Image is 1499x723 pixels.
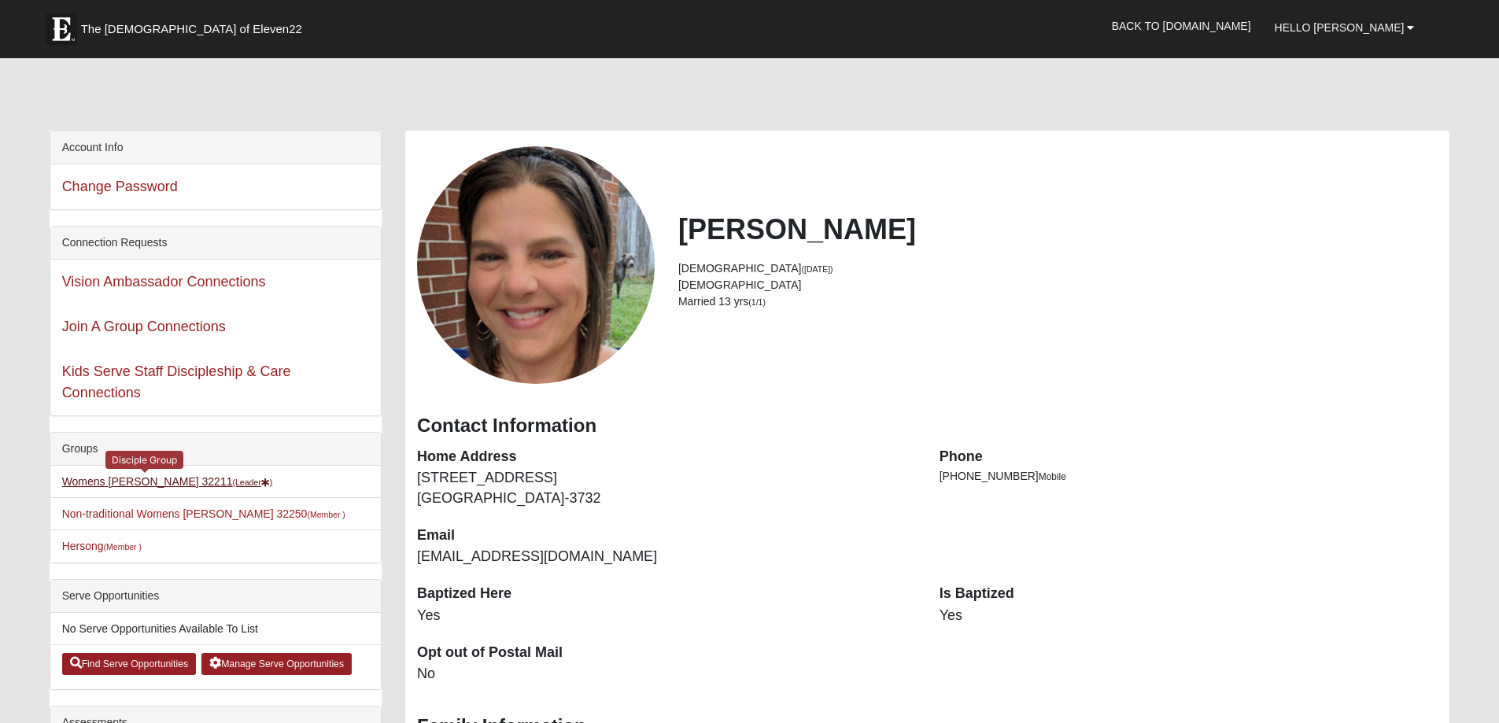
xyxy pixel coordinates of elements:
dd: Yes [940,606,1438,626]
span: Hello [PERSON_NAME] [1275,21,1405,34]
img: Eleven22 logo [46,13,77,45]
dt: Email [417,526,916,546]
a: Hello [PERSON_NAME] [1263,8,1427,47]
small: (Member ) [307,510,345,519]
a: Vision Ambassador Connections [62,274,266,290]
a: Join A Group Connections [62,319,226,334]
a: View Fullsize Photo [417,146,655,384]
dt: Opt out of Postal Mail [417,643,916,663]
span: The [DEMOGRAPHIC_DATA] of Eleven22 [81,21,302,37]
a: The [DEMOGRAPHIC_DATA] of Eleven22 [38,6,353,45]
a: Hersong(Member ) [62,540,142,552]
a: Manage Serve Opportunities [201,653,352,675]
div: Serve Opportunities [50,580,381,613]
dt: Phone [940,447,1438,467]
small: (Leader ) [232,478,272,487]
li: [DEMOGRAPHIC_DATA] [678,260,1438,277]
li: [PHONE_NUMBER] [940,468,1438,485]
li: [DEMOGRAPHIC_DATA] [678,277,1438,293]
a: Find Serve Opportunities [62,653,197,675]
div: Account Info [50,131,381,164]
small: (Member ) [104,542,142,551]
dt: Is Baptized [940,584,1438,604]
div: Disciple Group [105,451,183,469]
h3: Contact Information [417,415,1438,437]
dd: Yes [417,606,916,626]
small: (1/1) [748,297,766,307]
a: Non-traditional Womens [PERSON_NAME] 32250(Member ) [62,507,345,520]
dd: No [417,664,916,684]
dt: Home Address [417,447,916,467]
a: Kids Serve Staff Discipleship & Care Connections [62,363,291,400]
div: Groups [50,433,381,466]
dt: Baptized Here [417,584,916,604]
small: ([DATE]) [802,264,833,274]
dd: [STREET_ADDRESS] [GEOGRAPHIC_DATA]-3732 [417,468,916,508]
li: No Serve Opportunities Available To List [50,613,381,645]
dd: [EMAIL_ADDRESS][DOMAIN_NAME] [417,547,916,567]
div: Connection Requests [50,227,381,260]
a: Back to [DOMAIN_NAME] [1100,6,1263,46]
a: Womens [PERSON_NAME] 32211(Leader) [62,475,273,488]
span: Mobile [1039,471,1066,482]
h2: [PERSON_NAME] [678,212,1438,246]
a: Change Password [62,179,178,194]
li: Married 13 yrs [678,293,1438,310]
